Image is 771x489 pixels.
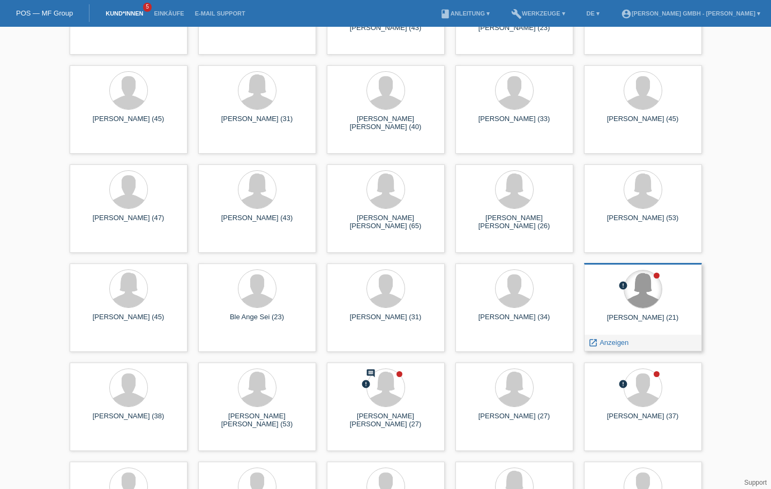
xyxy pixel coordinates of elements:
div: [PERSON_NAME] (43) [207,214,308,231]
a: DE ▾ [581,10,605,17]
div: [PERSON_NAME] (45) [78,313,179,330]
div: [PERSON_NAME] (31) [335,313,436,330]
div: [PERSON_NAME] (37) [593,412,693,429]
a: Support [744,479,767,486]
a: Einkäufe [148,10,189,17]
div: Neuer Kommentar [366,368,376,380]
span: Anzeigen [600,338,628,347]
div: [PERSON_NAME] (38) [78,412,179,429]
div: [PERSON_NAME] (33) [464,115,565,132]
div: Unbestätigt, in Bearbeitung [618,379,628,390]
div: [PERSON_NAME] (45) [78,115,179,132]
div: [PERSON_NAME] (45) [593,115,693,132]
i: account_circle [621,9,632,19]
a: launch Anzeigen [588,338,629,347]
i: book [440,9,451,19]
div: [PERSON_NAME] (53) [593,214,693,231]
div: Zurückgewiesen [361,379,371,390]
a: account_circle[PERSON_NAME] GmbH - [PERSON_NAME] ▾ [616,10,766,17]
div: [PERSON_NAME] (21) [593,313,693,330]
a: buildWerkzeuge ▾ [506,10,571,17]
div: [PERSON_NAME] (47) [78,214,179,231]
div: [PERSON_NAME] (27) [464,412,565,429]
i: launch [588,338,598,348]
a: Kund*innen [100,10,148,17]
div: Ble Ange Sei (23) [207,313,308,330]
i: comment [366,368,376,378]
div: [PERSON_NAME] (34) [464,313,565,330]
i: error [618,281,628,290]
div: Unbestätigt, in Bearbeitung [618,281,628,292]
a: POS — MF Group [16,9,73,17]
span: 5 [143,3,152,12]
i: error [618,379,628,389]
div: [PERSON_NAME] [PERSON_NAME] (27) [335,412,436,429]
i: build [511,9,522,19]
div: [PERSON_NAME] [PERSON_NAME] (53) [207,412,308,429]
a: bookAnleitung ▾ [435,10,495,17]
div: [PERSON_NAME] [PERSON_NAME] (65) [335,214,436,231]
a: E-Mail Support [190,10,251,17]
div: [PERSON_NAME] [PERSON_NAME] (40) [335,115,436,132]
div: [PERSON_NAME] (31) [207,115,308,132]
i: error [361,379,371,389]
div: [PERSON_NAME] [PERSON_NAME] (26) [464,214,565,231]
